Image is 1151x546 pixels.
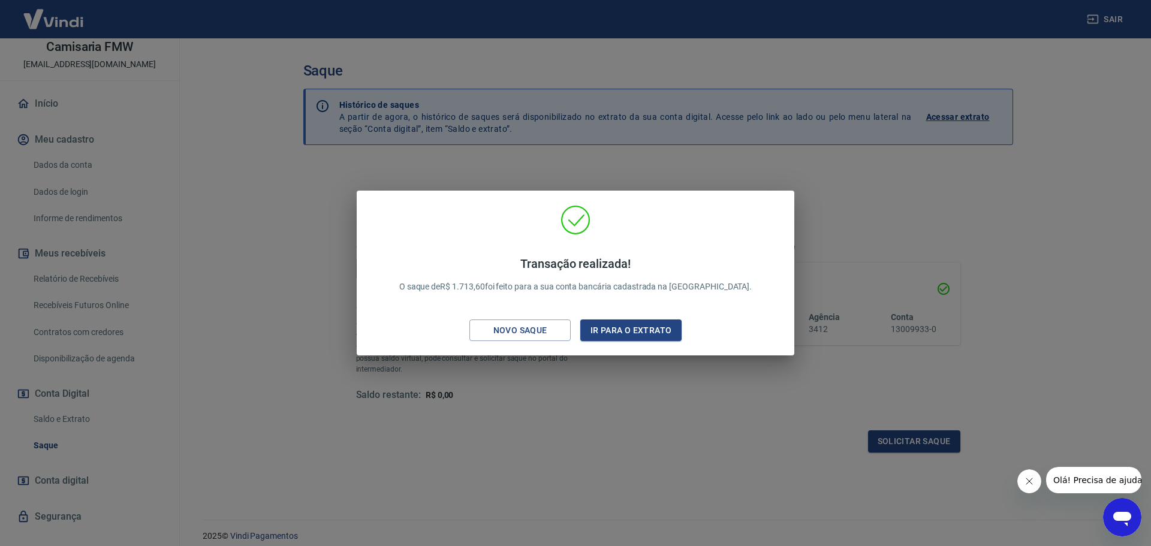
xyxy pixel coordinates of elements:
[1103,498,1141,536] iframe: Botão para abrir a janela de mensagens
[1046,467,1141,493] iframe: Mensagem da empresa
[1017,469,1041,493] iframe: Fechar mensagem
[399,257,752,293] p: O saque de R$ 1.713,60 foi feito para a sua conta bancária cadastrada na [GEOGRAPHIC_DATA].
[479,323,562,338] div: Novo saque
[7,8,101,18] span: Olá! Precisa de ajuda?
[399,257,752,271] h4: Transação realizada!
[580,319,682,342] button: Ir para o extrato
[469,319,571,342] button: Novo saque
